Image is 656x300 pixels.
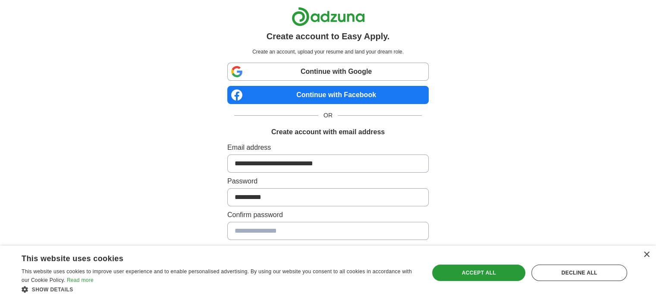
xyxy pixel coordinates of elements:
span: OR [318,111,338,120]
img: Adzuna logo [292,7,365,26]
h1: Create account with email address [271,127,385,137]
span: Show details [32,287,73,293]
span: This website uses cookies to improve user experience and to enable personalised advertising. By u... [22,268,412,283]
a: Continue with Facebook [227,86,429,104]
div: Close [643,252,650,258]
label: Password [227,176,429,186]
h1: Create account to Easy Apply. [267,30,390,43]
div: Show details [22,285,417,294]
div: Decline all [531,265,627,281]
div: This website uses cookies [22,251,395,264]
a: Read more, opens a new window [67,277,94,283]
div: Accept all [432,265,525,281]
a: Continue with Google [227,63,429,81]
p: Create an account, upload your resume and land your dream role. [229,48,427,56]
label: Confirm password [227,210,429,220]
label: Email address [227,142,429,153]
